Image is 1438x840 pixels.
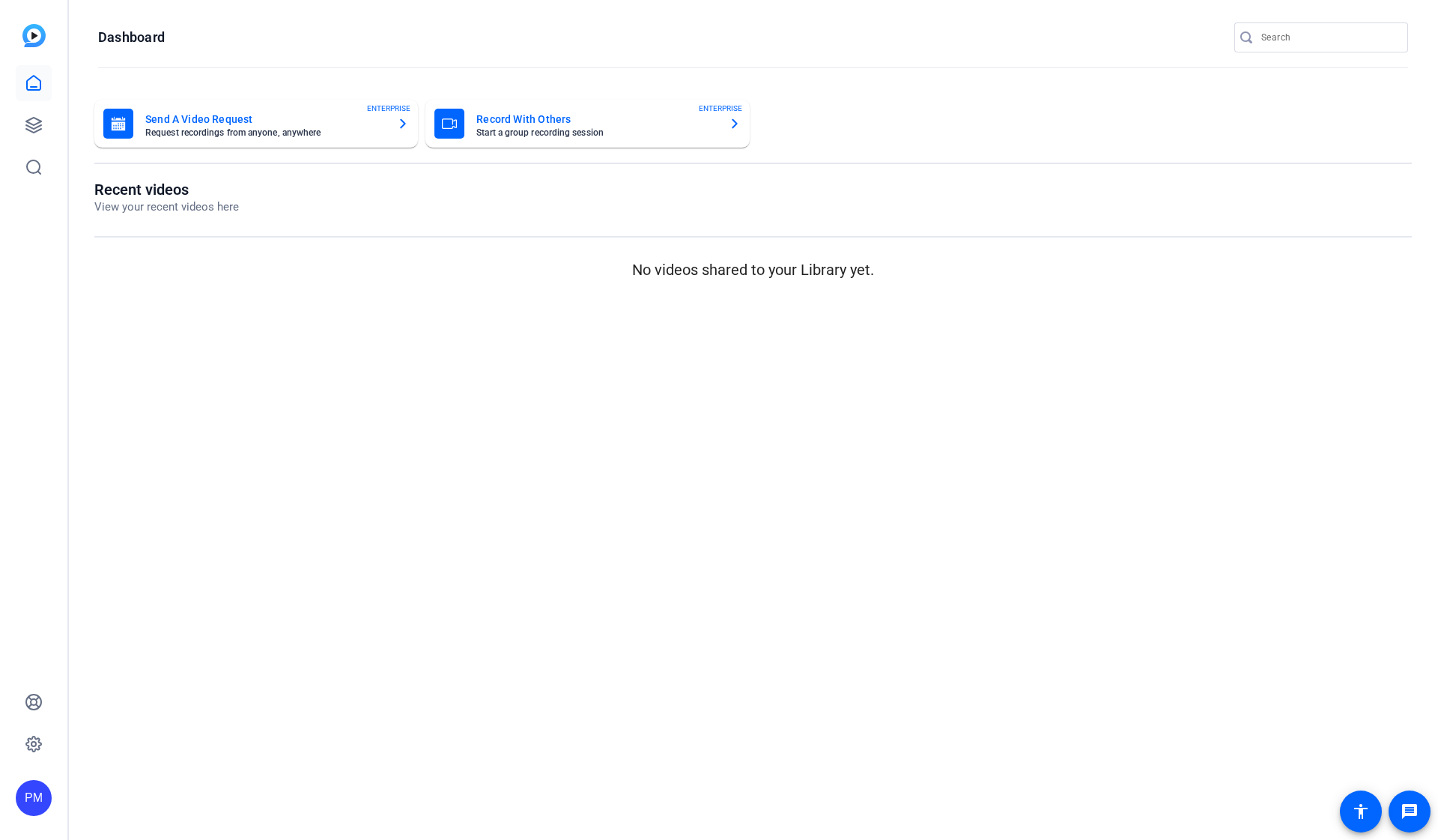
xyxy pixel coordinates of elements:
h1: Dashboard [98,28,165,46]
mat-icon: accessibility [1352,803,1370,821]
mat-card-subtitle: Request recordings from anyone, anywhere [145,128,385,137]
mat-card-title: Send A Video Request [145,110,385,128]
button: Send A Video RequestRequest recordings from anyone, anywhereENTERPRISE [94,100,418,148]
button: Record With OthersStart a group recording sessionENTERPRISE [425,100,749,148]
span: ENTERPRISE [367,103,410,114]
mat-icon: message [1401,803,1419,821]
div: PM [16,780,52,816]
h1: Recent videos [94,181,239,199]
p: View your recent videos here [94,199,239,216]
span: ENTERPRISE [699,103,742,114]
mat-card-title: Record With Others [476,110,716,128]
p: No videos shared to your Library yet. [94,259,1412,281]
img: blue-gradient.svg [22,24,46,47]
input: Search [1261,28,1396,46]
mat-card-subtitle: Start a group recording session [476,128,716,137]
